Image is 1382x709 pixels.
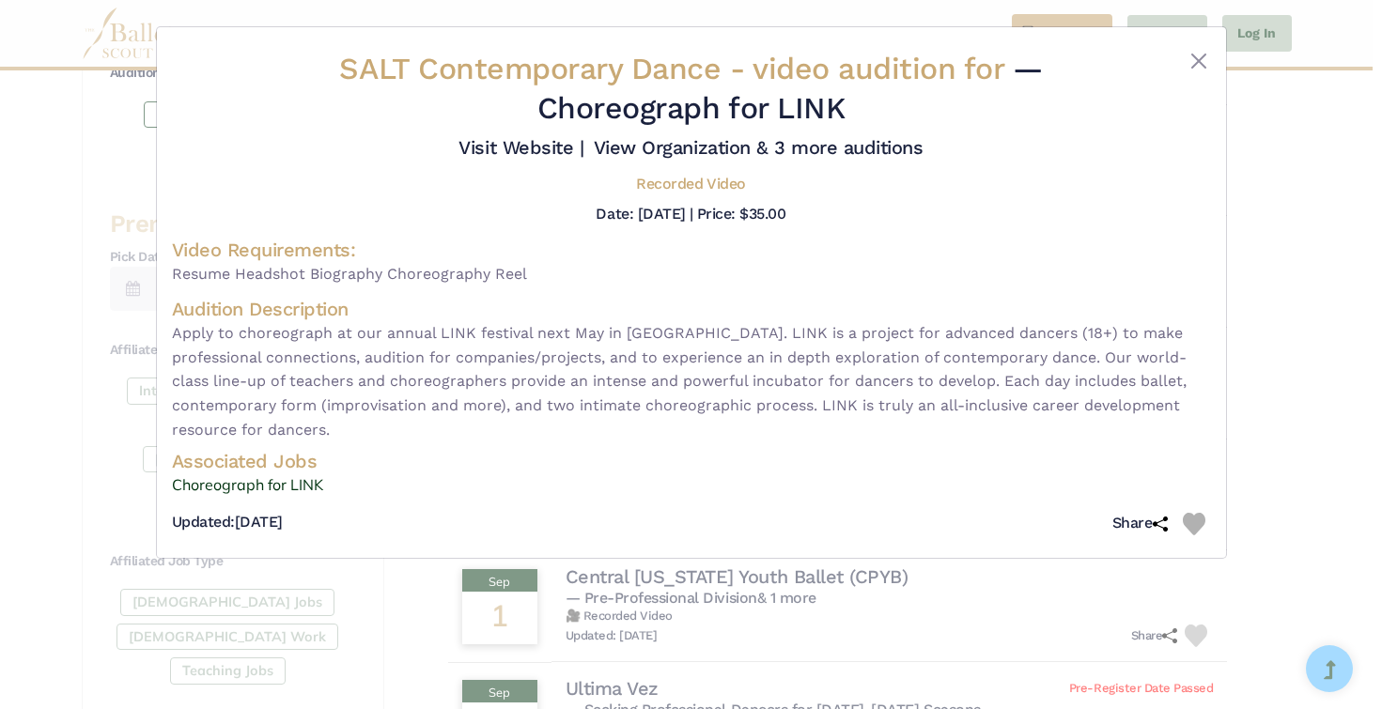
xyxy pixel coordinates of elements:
a: View Organization & 3 more auditions [594,136,924,159]
span: SALT Contemporary Dance - [339,51,1012,86]
h5: Share [1112,514,1168,533]
a: Visit Website | [458,136,583,159]
span: Resume Headshot Biography Choreography Reel [172,262,1211,286]
h4: Audition Description [172,297,1211,321]
span: — Choreograph for LINK [537,51,1043,126]
button: Close [1188,50,1210,72]
h4: Associated Jobs [172,449,1211,473]
h5: Date: [DATE] | [596,205,692,223]
span: video audition for [753,51,1003,86]
h5: Recorded Video [636,175,745,194]
h5: [DATE] [172,513,283,532]
h5: Price: $35.00 [697,205,786,223]
span: Video Requirements: [172,239,356,261]
a: Choreograph for LINK [172,473,1211,498]
span: Apply to choreograph at our annual LINK festival next May in [GEOGRAPHIC_DATA]. LINK is a project... [172,321,1211,441]
span: Updated: [172,513,235,531]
